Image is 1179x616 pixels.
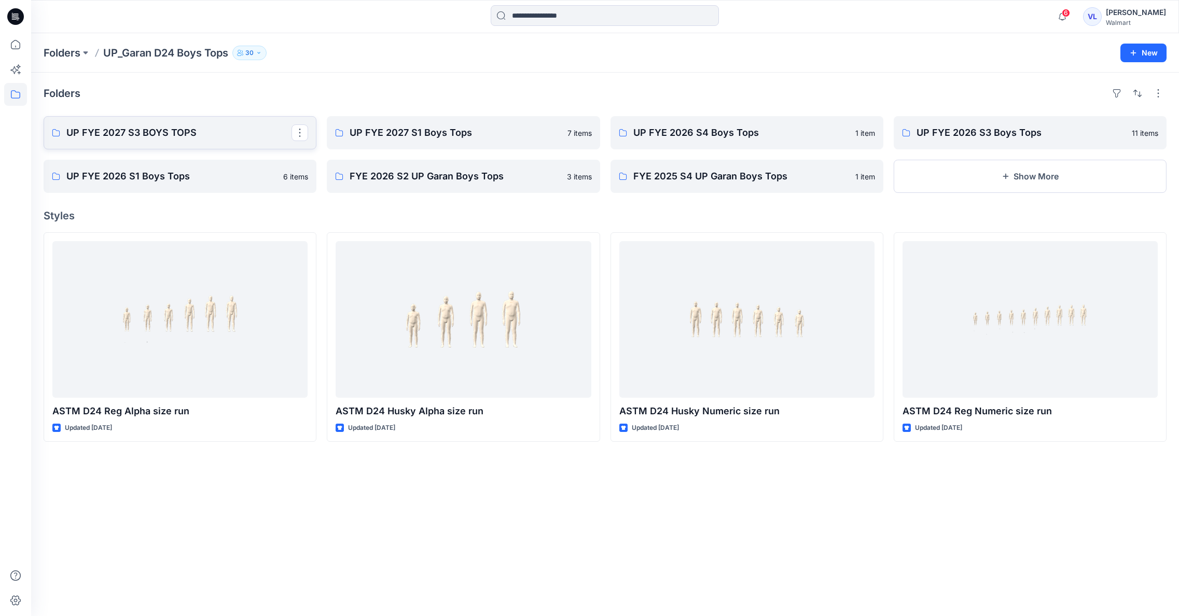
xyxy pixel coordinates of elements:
a: ASTM D24 Husky Alpha size run [336,241,591,398]
p: UP_Garan D24 Boys Tops [103,46,228,60]
div: [PERSON_NAME] [1106,6,1166,19]
a: UP FYE 2026 S4 Boys Tops1 item [611,116,883,149]
a: ASTM D24 Husky Numeric size run [619,241,875,398]
div: VL [1083,7,1102,26]
p: Updated [DATE] [348,423,395,433]
h4: Folders [44,87,80,100]
p: ASTM D24 Husky Numeric size run [619,404,875,418]
p: 1 item [855,171,875,182]
p: UP FYE 2026 S3 Boys Tops [917,125,1126,140]
p: FYE 2025 S4 UP Garan Boys Tops [633,169,849,184]
a: Folders [44,46,80,60]
p: ASTM D24 Reg Alpha size run [52,404,308,418]
a: FYE 2025 S4 UP Garan Boys Tops1 item [611,160,883,193]
a: ASTM D24 Reg Alpha size run [52,241,308,398]
p: UP FYE 2026 S4 Boys Tops [633,125,849,140]
p: FYE 2026 S2 UP Garan Boys Tops [350,169,560,184]
a: UP FYE 2027 S3 BOYS TOPS [44,116,316,149]
p: UP FYE 2026 S1 Boys Tops [66,169,277,184]
p: 6 items [283,171,308,182]
p: 1 item [855,128,875,138]
p: Updated [DATE] [632,423,679,433]
a: ASTM D24 Reg Numeric size run [903,241,1158,398]
p: 11 items [1132,128,1158,138]
h4: Styles [44,209,1167,222]
p: ASTM D24 Reg Numeric size run [903,404,1158,418]
p: Updated [DATE] [65,423,112,433]
p: 3 items [567,171,592,182]
p: UP FYE 2027 S3 BOYS TOPS [66,125,292,140]
p: 7 items [567,128,592,138]
a: UP FYE 2026 S3 Boys Tops11 items [894,116,1167,149]
p: UP FYE 2027 S1 Boys Tops [350,125,561,140]
p: 30 [245,47,254,59]
p: Updated [DATE] [915,423,962,433]
p: ASTM D24 Husky Alpha size run [336,404,591,418]
div: Walmart [1106,19,1166,26]
button: Show More [894,160,1167,193]
button: 30 [232,46,267,60]
span: 6 [1062,9,1070,17]
a: UP FYE 2027 S1 Boys Tops7 items [327,116,600,149]
a: UP FYE 2026 S1 Boys Tops6 items [44,160,316,193]
button: New [1120,44,1167,62]
a: FYE 2026 S2 UP Garan Boys Tops3 items [327,160,600,193]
